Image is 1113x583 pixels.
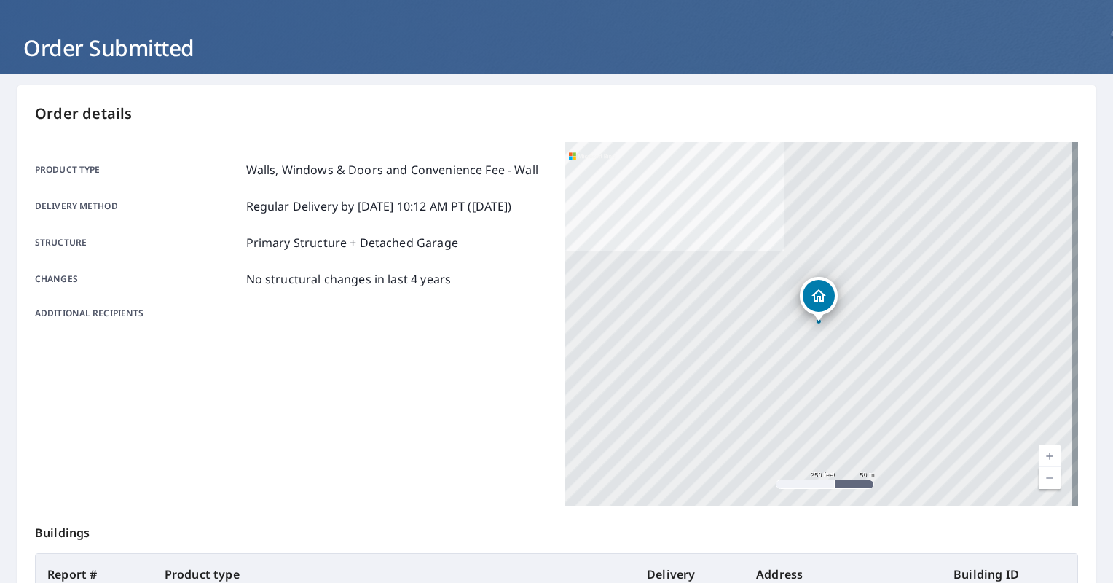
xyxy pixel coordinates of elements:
p: Regular Delivery by [DATE] 10:12 AM PT ([DATE]) [246,197,512,215]
p: Buildings [35,506,1078,553]
p: Changes [35,270,240,288]
p: Primary Structure + Detached Garage [246,234,458,251]
div: Dropped pin, building 1, Residential property, 298 Woodville Rd Kevil, KY 42053 [800,277,838,322]
p: Product type [35,161,240,179]
p: Additional recipients [35,307,240,320]
p: Walls, Windows & Doors and Convenience Fee - Wall [246,161,538,179]
a: Current Level 17, Zoom In [1039,445,1061,467]
a: Current Level 17, Zoom Out [1039,467,1061,489]
p: Order details [35,103,1078,125]
p: No structural changes in last 4 years [246,270,452,288]
p: Structure [35,234,240,251]
p: Delivery method [35,197,240,215]
h1: Order Submitted [17,33,1096,63]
